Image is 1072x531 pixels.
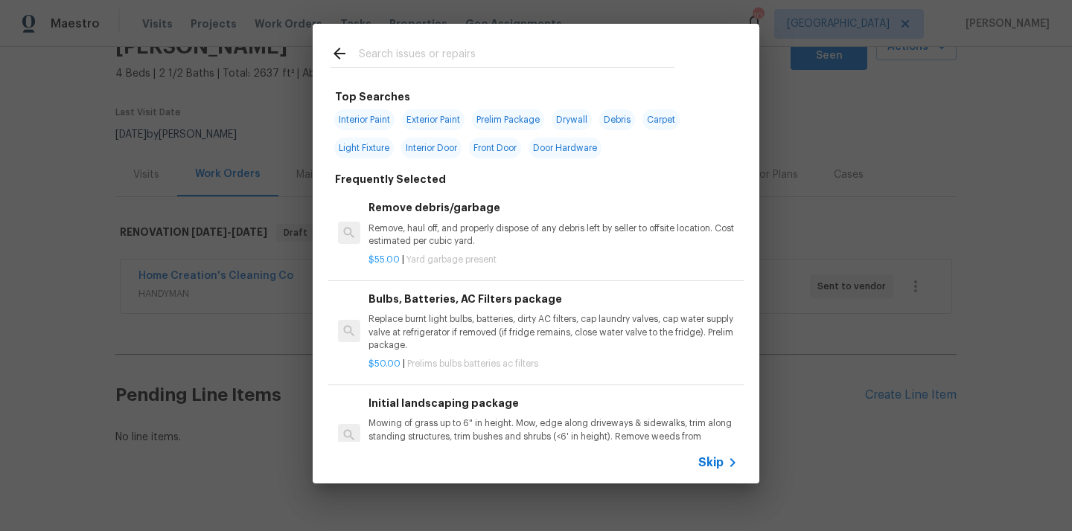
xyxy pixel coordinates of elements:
span: Exterior Paint [402,109,465,130]
p: | [368,358,738,370]
span: $55.00 [368,255,400,264]
span: Prelim Package [472,109,544,130]
h6: Frequently Selected [335,171,446,187]
h6: Bulbs, Batteries, AC Filters package [368,291,738,307]
span: Interior Paint [334,109,395,130]
span: $50.00 [368,359,401,368]
h6: Initial landscaping package [368,395,738,411]
h6: Remove debris/garbage [368,199,738,216]
p: Mowing of grass up to 6" in height. Mow, edge along driveways & sidewalks, trim along standing st... [368,417,738,455]
span: Debris [599,109,635,130]
h6: Top Searches [335,88,410,105]
span: Drywall [552,109,592,130]
span: Door Hardware [529,138,602,158]
input: Search issues or repairs [359,45,674,67]
span: Yard garbage present [406,255,497,264]
span: Light Fixture [334,138,394,158]
span: Carpet [642,109,680,130]
p: Remove, haul off, and properly dispose of any debris left by seller to offsite location. Cost est... [368,222,738,248]
p: | [368,254,738,266]
span: Interior Door [401,138,462,158]
span: Front Door [469,138,521,158]
span: Skip [698,455,724,470]
span: Prelims bulbs batteries ac filters [407,359,538,368]
p: Replace burnt light bulbs, batteries, dirty AC filters, cap laundry valves, cap water supply valv... [368,313,738,351]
